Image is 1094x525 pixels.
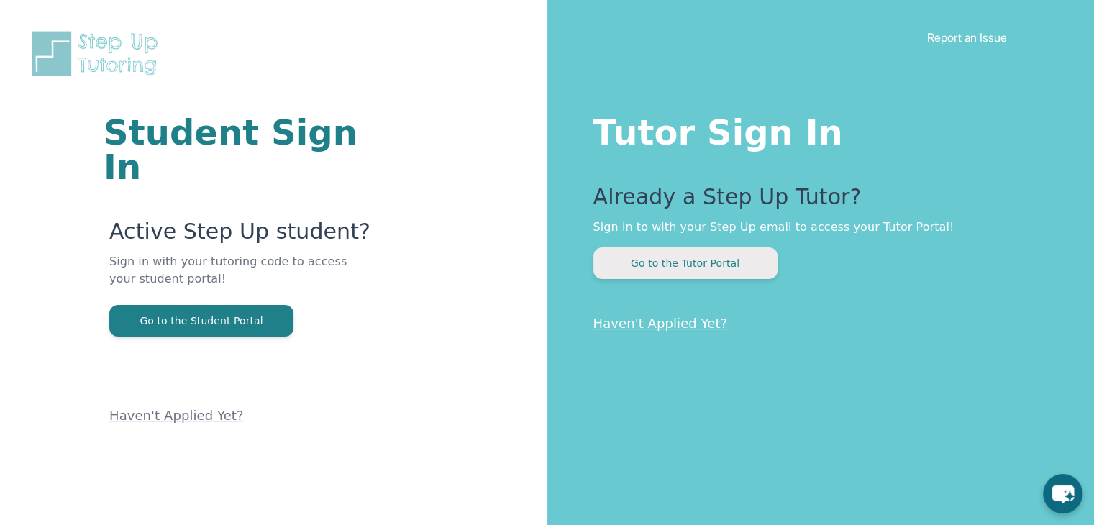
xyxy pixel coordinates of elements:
p: Sign in to with your Step Up email to access your Tutor Portal! [593,219,1037,236]
h1: Tutor Sign In [593,109,1037,150]
button: chat-button [1043,474,1082,513]
a: Haven't Applied Yet? [593,316,728,331]
a: Report an Issue [927,30,1007,45]
h1: Student Sign In [104,115,375,184]
a: Go to the Student Portal [109,314,293,327]
button: Go to the Student Portal [109,305,293,337]
p: Sign in with your tutoring code to access your student portal! [109,253,375,305]
img: Step Up Tutoring horizontal logo [29,29,167,78]
button: Go to the Tutor Portal [593,247,778,279]
a: Haven't Applied Yet? [109,408,244,423]
p: Already a Step Up Tutor? [593,184,1037,219]
a: Go to the Tutor Portal [593,256,778,270]
p: Active Step Up student? [109,219,375,253]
